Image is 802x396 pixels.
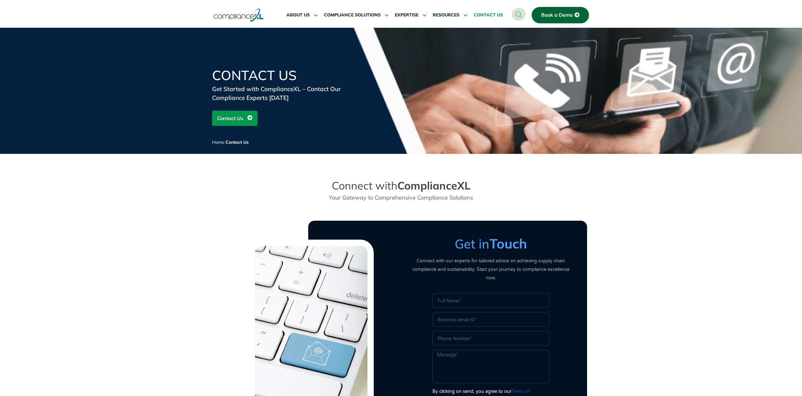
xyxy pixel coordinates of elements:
[432,331,549,346] input: Only numbers and phone characters (#, -, *, etc) are accepted.
[212,139,249,145] span: /
[212,139,224,145] a: Home
[395,12,418,18] span: EXPERTISE
[395,8,426,23] a: EXPERTISE
[433,8,467,23] a: RESOURCES
[214,8,264,22] img: logo-one.svg
[212,84,363,102] div: Get Started with ComplianceXL – Contact Our Compliance Experts [DATE]
[324,12,381,18] span: COMPLIANCE SOLUTIONS
[309,179,494,192] h2: Connect with
[286,12,310,18] span: ABOUT US
[212,69,363,82] h1: Contact Us
[512,8,526,20] a: navsearch-button
[474,12,503,18] span: CONTACT US
[226,139,249,145] span: Contact Us
[474,8,503,23] a: CONTACT US
[433,12,459,18] span: RESOURCES
[217,112,243,124] span: Contact Us
[432,293,549,308] input: Full Name*
[324,8,389,23] a: COMPLIANCE SOLUTIONS
[407,236,574,252] h3: Get in
[309,193,494,202] p: Your Gateway to Comprehensive Compliance Solutions
[541,12,573,18] span: Book a Demo
[407,257,574,282] p: Connect with our experts for tailored advice on achieving supply chain compliance and sustainabil...
[286,8,318,23] a: ABOUT US
[489,235,527,252] strong: Touch
[397,179,470,192] strong: ComplianceXL
[532,7,589,23] a: Book a Demo
[212,111,257,126] a: Contact Us
[432,312,549,327] input: Business email ID*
